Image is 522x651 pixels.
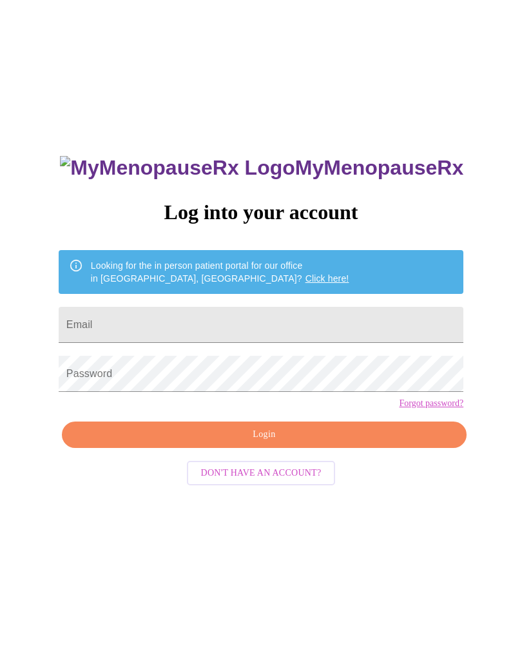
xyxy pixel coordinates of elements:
div: Looking for the in person patient portal for our office in [GEOGRAPHIC_DATA], [GEOGRAPHIC_DATA]? [91,254,349,290]
img: MyMenopauseRx Logo [60,156,295,180]
a: Click here! [305,273,349,284]
a: Forgot password? [399,398,463,409]
button: Login [62,422,467,448]
a: Don't have an account? [184,466,339,477]
h3: Log into your account [59,200,463,224]
span: Login [77,427,452,443]
span: Don't have an account? [201,465,322,481]
button: Don't have an account? [187,461,336,486]
h3: MyMenopauseRx [60,156,463,180]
